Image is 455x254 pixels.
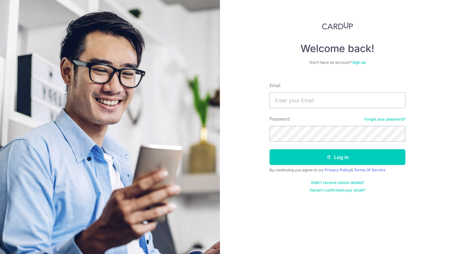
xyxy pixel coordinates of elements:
[270,149,405,165] button: Log in
[270,116,290,122] label: Password
[270,168,405,173] div: By continuing you agree to our &
[270,60,405,65] div: Don’t have an account?
[364,117,405,122] a: Forgot your password?
[325,168,351,172] a: Privacy Policy
[311,180,364,185] a: Didn't receive unlock details?
[352,60,366,65] a: Sign up
[310,188,365,193] a: Haven't confirmed your email?
[270,42,405,55] h4: Welcome back!
[270,82,280,89] label: Email
[322,22,353,30] img: CardUp Logo
[354,168,385,172] a: Terms Of Service
[270,92,405,108] input: Enter your Email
